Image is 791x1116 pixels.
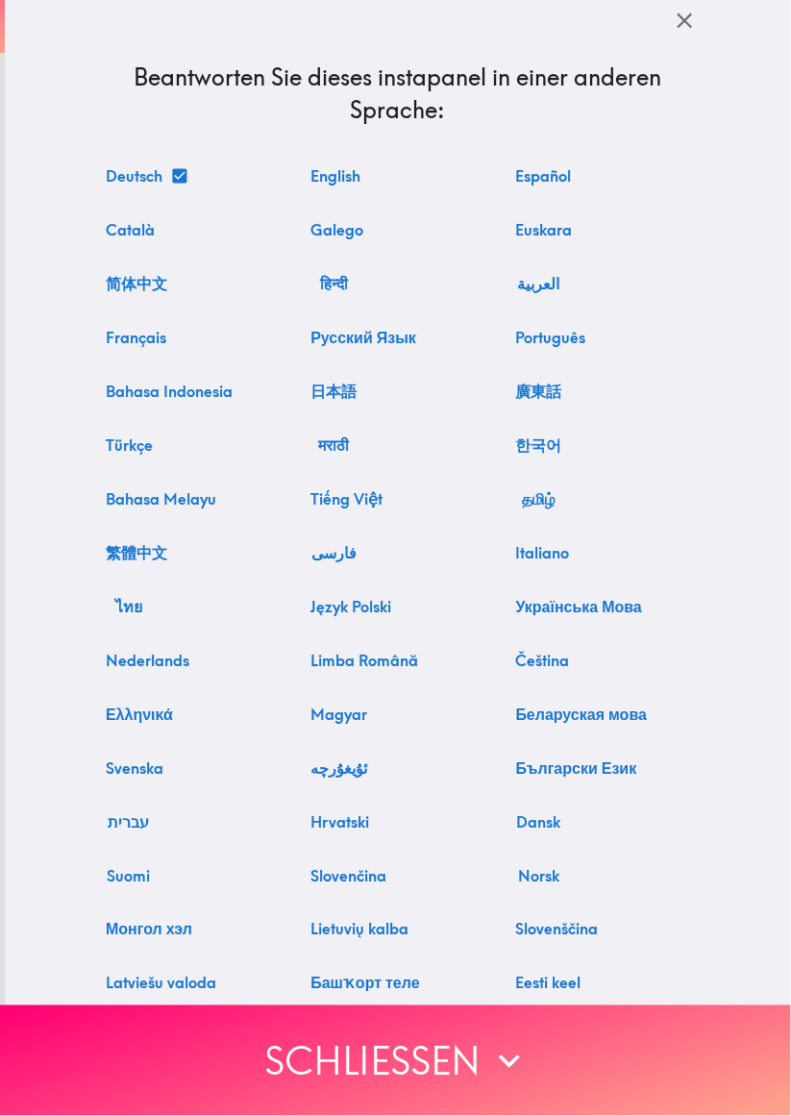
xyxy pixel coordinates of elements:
[508,426,570,464] button: 이 instapanel에 한국어로 답하세요.
[303,480,390,518] button: Trả lời instapanel này bằng tiếng Việt.
[98,480,224,518] button: Jawab instapanel ini dalam Bahasa Melayu.
[303,587,399,626] button: Odpowiedz na ten instapanel w języku polskim.
[303,372,364,410] button: このinstapanelに日本語で回答してください。
[508,587,650,626] button: Дайте відповідь на цей instapanel українською мовою.
[508,533,578,572] button: Rispondi a questo instapanel in italiano.
[303,641,426,680] button: Răspundeți la acest instapanel în limba română.
[303,264,364,303] button: इस instapanel को हिंदी में उत्तर दें।
[508,641,578,680] button: Odpovězte na tento instapanel v češtině.
[98,211,162,249] button: Responeu aquest instapanel en català.
[508,964,589,1003] button: Vastake sellele instapanel-ile eesti keeles.
[303,211,371,249] button: Responda a este instapanel en galego.
[98,749,171,787] button: Svara på denna instapanel på svenska.
[98,157,193,195] button: Beantworten Sie dieses instapanel auf Deutsch.
[303,318,424,357] button: Ответьте на этот instapanel на русском языке.
[303,803,377,841] button: Odgovorite na ovaj instapanel na hrvatskom.
[508,372,570,410] button: 用廣東話回答呢個instapanel。
[98,318,174,357] button: Répondez à cet instapanel en français.
[98,372,240,410] button: Jawab instapanel ini dalam Bahasa Indonesia.
[508,157,580,195] button: Responde a este instapanel en español.
[303,964,428,1003] button: Был instapanel-ға башҡортса яуап бирегеҙ.
[303,856,394,895] button: Odpovedzte na tento instapanel v slovenčine.
[98,695,181,733] button: Απαντήστε σε αυτό το instapanel στα Ελληνικά.
[508,264,570,303] button: أجب على هذا instapanel باللغة العربية.
[98,910,200,949] button: Энэ instapanel-д монгол хэлээр хариулна уу.
[303,533,364,572] button: به این instapanel به زبان فارسی پاسخ دهید.
[98,533,175,572] button: 用繁體中文回答這個instapanel。
[303,426,364,464] button: या instapanel ला मराठीत उत्तर द्या.
[303,749,375,787] button: بۇ instapanel غا ئۇيغۇرچە جاۋاب بېرىڭ.
[508,318,594,357] button: Responda a este instapanel em português.
[508,856,570,895] button: Svar på dette instapanel på norsk.
[98,264,175,303] button: 用简体中文回答这个instapanel。
[98,587,160,626] button: ตอบ instapanel นี้เป็นภาษาไทย.
[98,62,698,126] h4: Beantworten Sie dieses instapanel in einer anderen Sprache:
[508,910,606,949] button: Odgovorite na ta instapanel v slovenščini.
[508,480,570,518] button: இந்த instapanel-ஐ தமிழில் பதிலளிக்கவும்.
[508,803,570,841] button: Besvar denne instapanel på dansk.
[303,910,416,949] button: Atsakykite į šį instapanel lietuviškai.
[98,856,160,895] button: Vastaa tähän instapanel suomeksi.
[508,749,645,787] button: Отговорете на този instapanel на български.
[98,964,224,1003] button: Atbildiet uz šo instapanel latviešu valodā.
[98,426,161,464] button: Bu instapanel'i Türkçe olarak yanıtlayın.
[98,641,197,680] button: Beantwoord dit instapanel in het Nederlands.
[303,695,375,733] button: Válaszoljon erre az instapanel-re magyarul.
[508,695,655,733] button: Адкажыце на гэты instapanel па-беларуску.
[303,157,368,195] button: Answer this instapanel in English.
[98,803,160,841] button: ענה על instapanel זה בעברית.
[508,211,581,249] button: Erantzun instapanel honi euskaraz.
